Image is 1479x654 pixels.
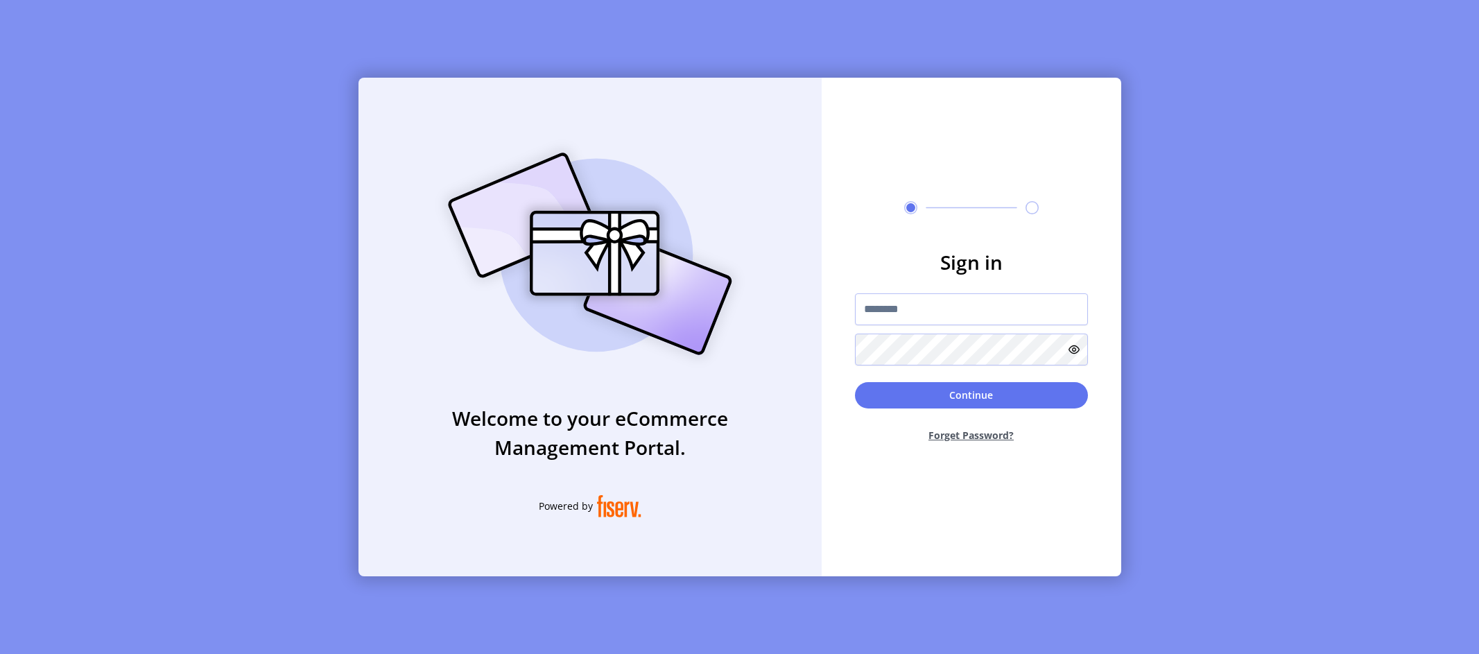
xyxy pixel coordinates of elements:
img: card_Illustration.svg [427,137,753,370]
h3: Sign in [855,248,1088,277]
button: Forget Password? [855,417,1088,454]
button: Continue [855,382,1088,408]
span: Powered by [539,499,593,513]
h3: Welcome to your eCommerce Management Portal. [358,404,822,462]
